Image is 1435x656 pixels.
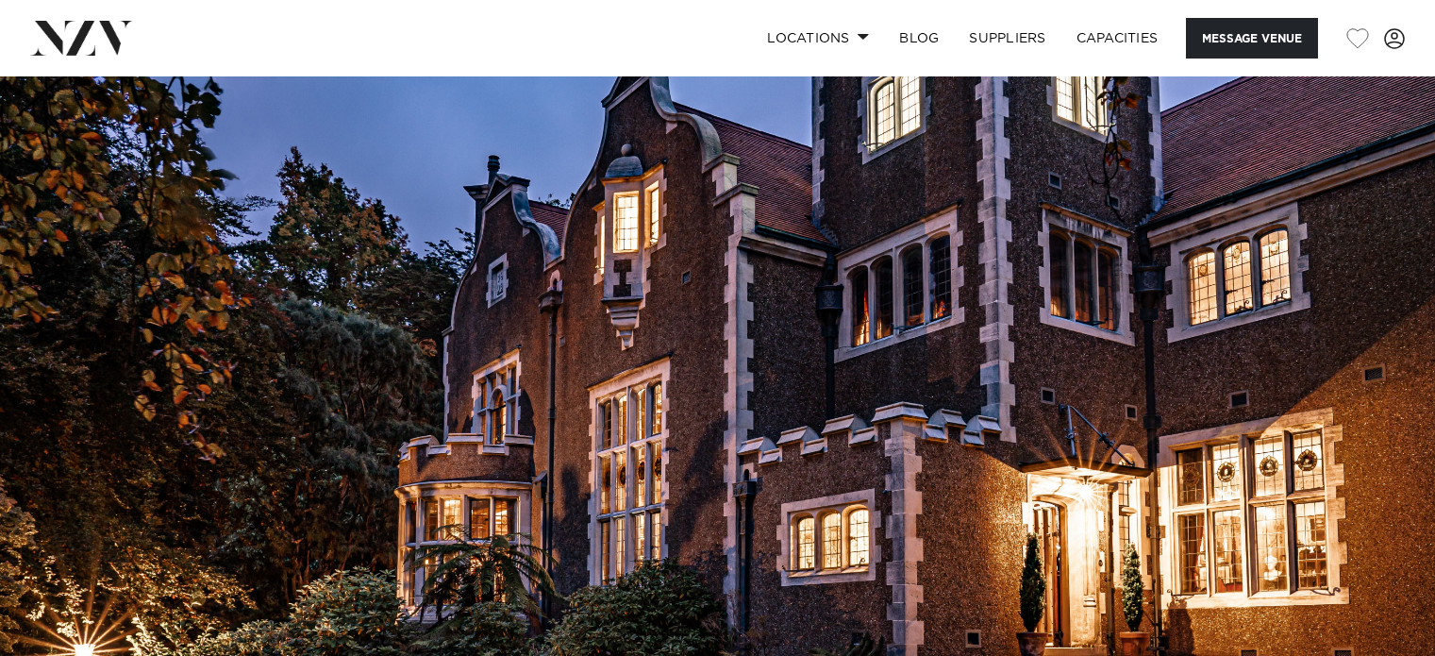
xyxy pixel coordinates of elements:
a: SUPPLIERS [954,18,1060,59]
button: Message Venue [1186,18,1318,59]
a: BLOG [884,18,954,59]
a: Capacities [1061,18,1174,59]
img: nzv-logo.png [30,21,133,55]
a: Locations [752,18,884,59]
